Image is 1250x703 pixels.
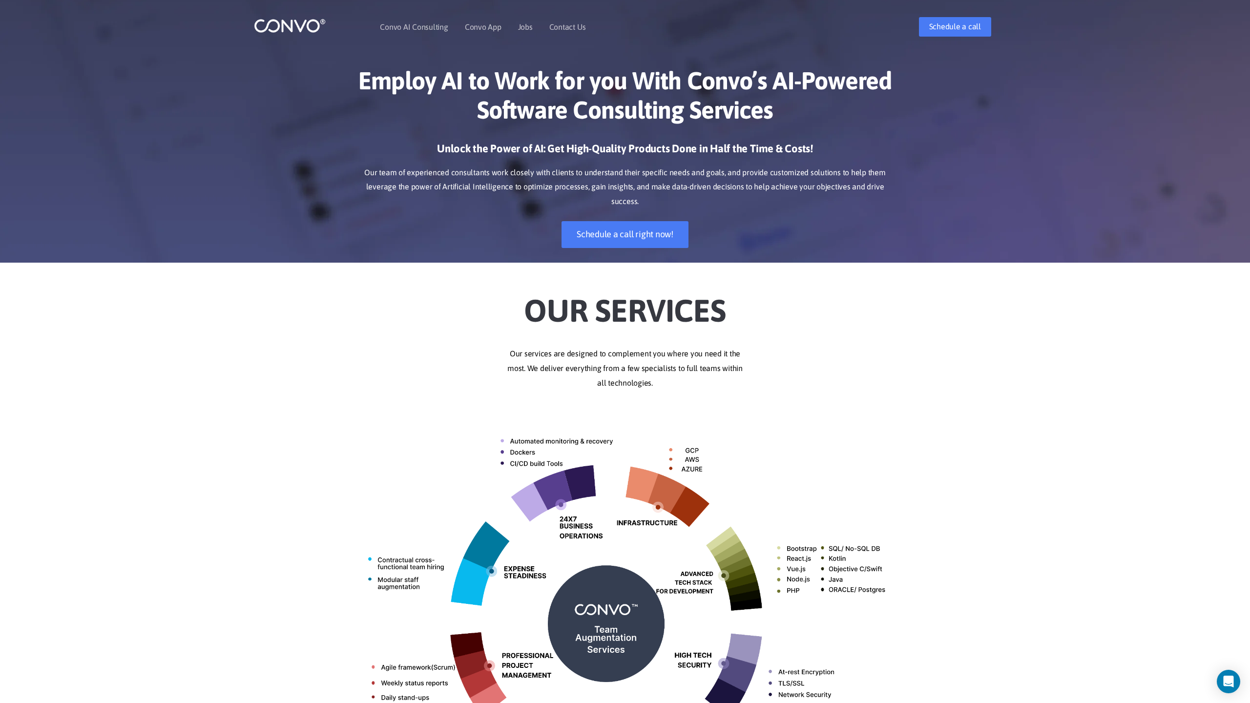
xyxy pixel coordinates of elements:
a: Convo AI Consulting [380,23,448,31]
h3: Unlock the Power of AI: Get High-Quality Products Done in Half the Time & Costs! [354,142,896,163]
h1: Employ AI to Work for you With Convo’s AI-Powered Software Consulting Services [354,66,896,132]
a: Contact Us [549,23,586,31]
h2: Our Services [354,277,896,332]
a: Schedule a call [919,17,991,37]
a: Convo App [465,23,501,31]
a: Jobs [518,23,533,31]
img: logo_1.png [254,18,326,33]
p: Our services are designed to complement you where you need it the most. We deliver everything fro... [354,347,896,391]
p: Our team of experienced consultants work closely with clients to understand their specific needs ... [354,165,896,209]
a: Schedule a call right now! [562,221,688,248]
div: Open Intercom Messenger [1217,670,1240,693]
